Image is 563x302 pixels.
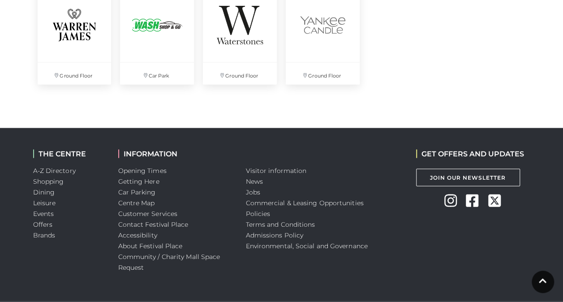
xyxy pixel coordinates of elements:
h2: THE CENTRE [33,150,105,158]
h2: INFORMATION [118,150,232,158]
a: Admissions Policy [246,231,304,239]
a: Accessibility [118,231,157,239]
p: Ground Floor [203,63,277,85]
a: Shopping [33,177,64,186]
a: Events [33,210,54,218]
a: Offers [33,220,53,229]
a: Policies [246,210,271,218]
h2: GET OFFERS AND UPDATES [416,150,524,158]
a: Join Our Newsletter [416,169,520,186]
a: Visitor information [246,167,307,175]
a: Opening Times [118,167,167,175]
a: Jobs [246,188,260,196]
a: Community / Charity Mall Space Request [118,253,220,272]
a: A-Z Directory [33,167,76,175]
p: Ground Floor [286,63,360,85]
a: About Festival Place [118,242,183,250]
a: Getting Here [118,177,159,186]
a: Car Parking [118,188,156,196]
a: Commercial & Leasing Opportunities [246,199,364,207]
a: News [246,177,263,186]
a: Environmental, Social and Governance [246,242,368,250]
a: Terms and Conditions [246,220,315,229]
a: Customer Services [118,210,178,218]
a: Brands [33,231,56,239]
a: Centre Map [118,199,155,207]
a: Contact Festival Place [118,220,189,229]
p: Car Park [120,63,194,85]
a: Dining [33,188,55,196]
p: Ground Floor [38,63,112,85]
a: Leisure [33,199,56,207]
